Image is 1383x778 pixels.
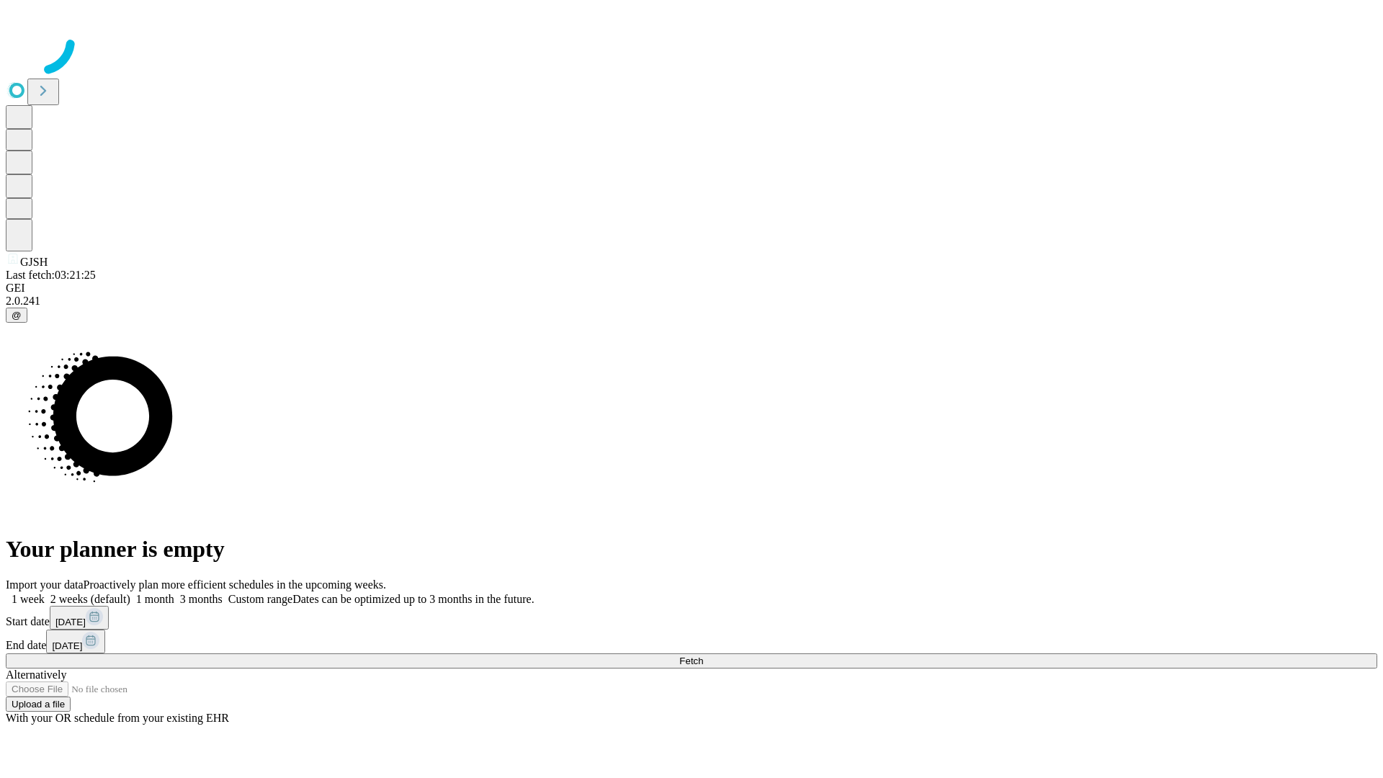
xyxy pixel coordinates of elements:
[180,593,223,605] span: 3 months
[20,256,48,268] span: GJSH
[12,310,22,321] span: @
[6,282,1377,295] div: GEI
[50,606,109,630] button: [DATE]
[292,593,534,605] span: Dates can be optimized up to 3 months in the future.
[55,617,86,627] span: [DATE]
[679,656,703,666] span: Fetch
[6,269,96,281] span: Last fetch: 03:21:25
[46,630,105,653] button: [DATE]
[6,295,1377,308] div: 2.0.241
[6,606,1377,630] div: Start date
[84,578,386,591] span: Proactively plan more efficient schedules in the upcoming weeks.
[52,640,82,651] span: [DATE]
[228,593,292,605] span: Custom range
[6,536,1377,563] h1: Your planner is empty
[6,653,1377,669] button: Fetch
[6,308,27,323] button: @
[6,712,229,724] span: With your OR schedule from your existing EHR
[6,578,84,591] span: Import your data
[6,697,71,712] button: Upload a file
[12,593,45,605] span: 1 week
[6,669,66,681] span: Alternatively
[50,593,130,605] span: 2 weeks (default)
[6,630,1377,653] div: End date
[136,593,174,605] span: 1 month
